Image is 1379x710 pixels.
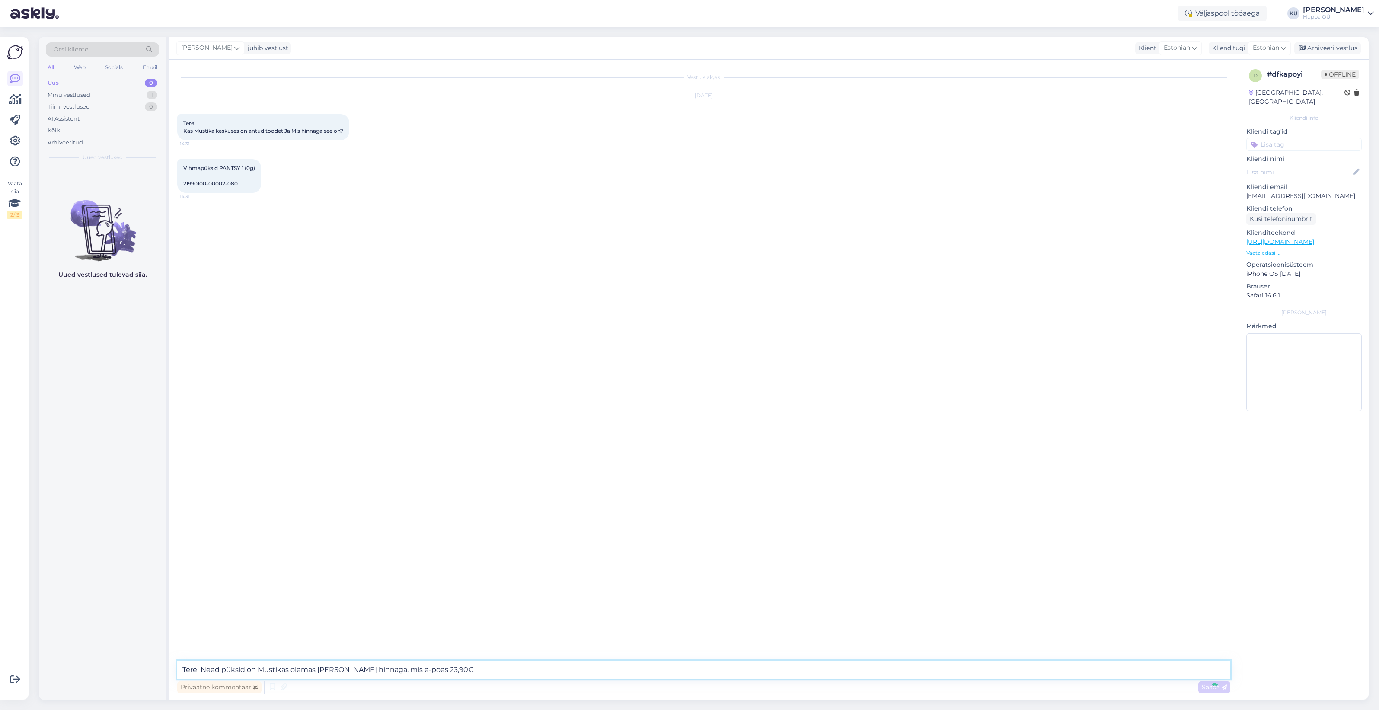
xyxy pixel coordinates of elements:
div: Väljaspool tööaega [1178,6,1267,21]
p: Brauser [1246,282,1362,291]
span: Estonian [1164,43,1190,53]
div: 2 / 3 [7,211,22,219]
span: Otsi kliente [54,45,88,54]
div: Kõik [48,126,60,135]
span: 14:31 [180,141,212,147]
div: 0 [145,102,157,111]
div: KU [1287,7,1299,19]
span: d [1253,72,1258,79]
p: Märkmed [1246,322,1362,331]
div: Uus [48,79,59,87]
div: [PERSON_NAME] [1303,6,1364,13]
span: [PERSON_NAME] [181,43,233,53]
div: Huppa OÜ [1303,13,1364,20]
div: Email [141,62,159,73]
p: [EMAIL_ADDRESS][DOMAIN_NAME] [1246,192,1362,201]
span: Vihmapüksid PANTSY 1 (0g) 21990100-00002-080 [183,165,255,187]
div: Klienditugi [1209,44,1245,53]
span: Offline [1321,70,1359,79]
span: Tere! Kas Mustika keskuses on antud toodet Ja Mis hinnaga see on? [183,120,343,134]
img: No chats [39,185,166,262]
div: Tiimi vestlused [48,102,90,111]
div: [PERSON_NAME] [1246,309,1362,317]
p: Uued vestlused tulevad siia. [58,270,147,279]
div: [GEOGRAPHIC_DATA], [GEOGRAPHIC_DATA] [1249,88,1344,106]
div: # dfkapoyi [1267,69,1321,80]
div: Socials [103,62,124,73]
p: Klienditeekond [1246,228,1362,237]
input: Lisa tag [1246,138,1362,151]
p: Kliendi nimi [1246,154,1362,163]
span: Uued vestlused [83,154,123,161]
div: Arhiveeritud [48,138,83,147]
span: Estonian [1253,43,1279,53]
p: Vaata edasi ... [1246,249,1362,257]
a: [URL][DOMAIN_NAME] [1246,238,1314,246]
div: 1 [147,91,157,99]
span: 14:31 [180,193,212,200]
div: Vestlus algas [177,74,1230,81]
div: 0 [145,79,157,87]
div: All [46,62,56,73]
div: Web [72,62,87,73]
div: Kliendi info [1246,114,1362,122]
div: juhib vestlust [244,44,288,53]
div: Arhiveeri vestlus [1294,42,1361,54]
input: Lisa nimi [1247,167,1352,177]
div: Vaata siia [7,180,22,219]
img: Askly Logo [7,44,23,61]
div: AI Assistent [48,115,80,123]
p: Operatsioonisüsteem [1246,260,1362,269]
p: Kliendi telefon [1246,204,1362,213]
div: Küsi telefoninumbrit [1246,213,1316,225]
div: [DATE] [177,92,1230,99]
div: Minu vestlused [48,91,90,99]
p: Kliendi tag'id [1246,127,1362,136]
p: Safari 16.6.1 [1246,291,1362,300]
a: [PERSON_NAME]Huppa OÜ [1303,6,1374,20]
p: Kliendi email [1246,182,1362,192]
p: iPhone OS [DATE] [1246,269,1362,278]
div: Klient [1135,44,1156,53]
